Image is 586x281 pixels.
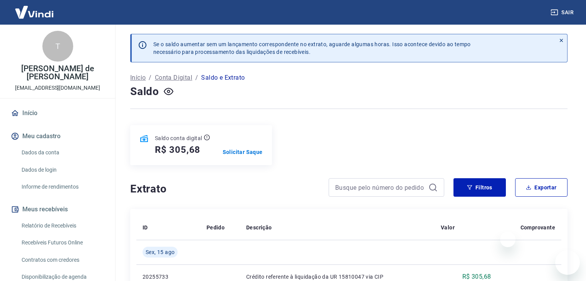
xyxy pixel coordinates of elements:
[549,5,577,20] button: Sair
[207,224,225,231] p: Pedido
[42,31,73,62] div: T
[130,181,319,197] h4: Extrato
[223,148,263,156] a: Solicitar Saque
[555,250,580,275] iframe: Botão para abrir a janela de mensagens
[515,178,568,197] button: Exportar
[18,145,106,161] a: Dados da conta
[130,84,159,99] h4: Saldo
[9,105,106,122] a: Início
[246,273,428,281] p: Crédito referente à liquidação da UR 15810047 via CIP
[335,182,425,193] input: Busque pelo número do pedido
[143,224,148,231] p: ID
[18,179,106,195] a: Informe de rendimentos
[15,84,100,92] p: [EMAIL_ADDRESS][DOMAIN_NAME]
[18,162,106,178] a: Dados de login
[246,224,272,231] p: Descrição
[441,224,455,231] p: Valor
[201,73,245,82] p: Saldo e Extrato
[195,73,198,82] p: /
[143,273,194,281] p: 20255733
[453,178,506,197] button: Filtros
[149,73,151,82] p: /
[130,73,146,82] a: Início
[500,232,515,247] iframe: Fechar mensagem
[153,40,471,56] p: Se o saldo aumentar sem um lançamento correspondente no extrato, aguarde algumas horas. Isso acon...
[9,201,106,218] button: Meus recebíveis
[155,134,202,142] p: Saldo conta digital
[155,144,200,156] h5: R$ 305,68
[18,235,106,251] a: Recebíveis Futuros Online
[6,65,109,81] p: [PERSON_NAME] de [PERSON_NAME]
[9,0,59,24] img: Vindi
[146,248,175,256] span: Sex, 15 ago
[9,128,106,145] button: Meu cadastro
[18,218,106,234] a: Relatório de Recebíveis
[521,224,555,231] p: Comprovante
[18,252,106,268] a: Contratos com credores
[155,73,192,82] a: Conta Digital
